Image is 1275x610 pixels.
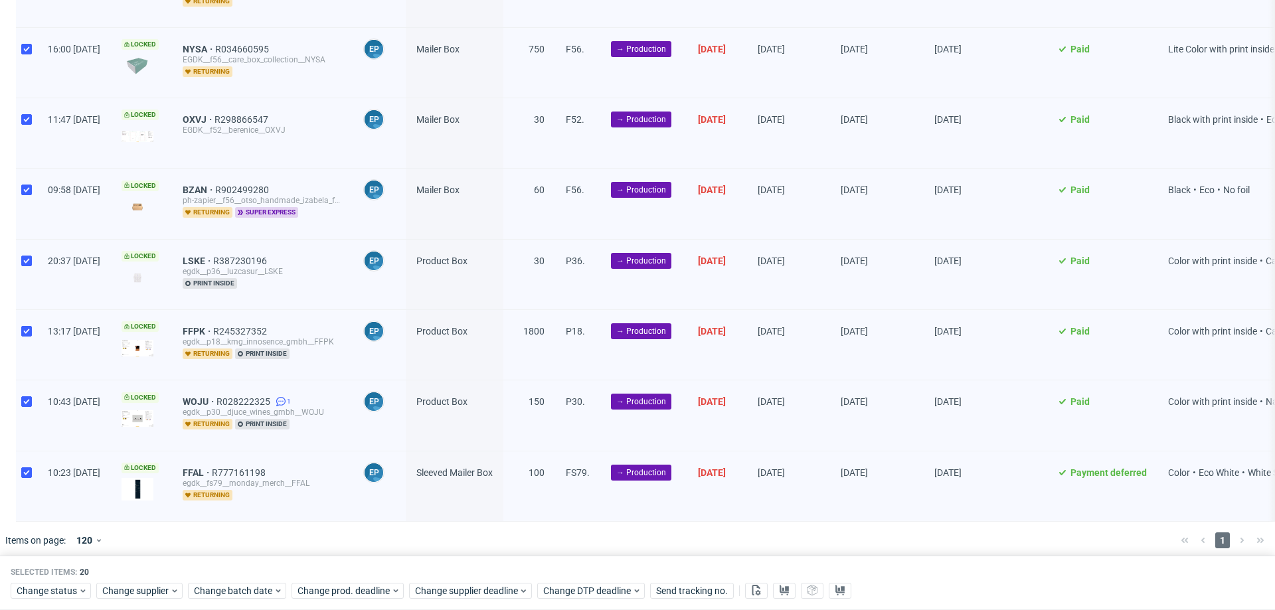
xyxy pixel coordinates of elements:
[416,185,460,195] span: Mailer Box
[529,467,545,478] span: 100
[216,396,273,407] a: R028222325
[287,396,291,407] span: 1
[566,44,584,54] span: F56.
[365,40,383,58] figcaption: EP
[1257,396,1266,407] span: •
[213,326,270,337] span: R245327352
[183,478,342,489] div: egdk__fs79__monday_merch__FFAL
[1257,326,1266,337] span: •
[235,419,290,429] span: print inside
[1199,467,1239,478] span: Eco White
[48,467,100,478] span: 10:23 [DATE]
[122,340,153,356] img: version_two_editor_design.png
[212,467,268,478] a: R777161198
[273,396,291,407] a: 1
[183,54,342,65] div: EGDK__f56__care_box_collection__NYSA
[758,256,785,266] span: [DATE]
[934,396,962,407] span: [DATE]
[416,326,467,337] span: Product Box
[183,407,342,418] div: egdk__p30__djuce_wines_gmbh__WOJU
[415,584,519,597] span: Change supplier deadline
[523,326,545,337] span: 1800
[934,114,962,125] span: [DATE]
[122,110,159,120] span: Locked
[841,185,868,195] span: [DATE]
[841,396,868,407] span: [DATE]
[1070,114,1090,125] span: Paid
[934,185,962,195] span: [DATE]
[122,181,159,191] span: Locked
[416,396,467,407] span: Product Box
[215,185,272,195] a: R902499280
[122,198,153,216] img: version_two_editor_design
[215,44,272,54] span: R034660595
[698,114,726,125] span: [DATE]
[5,534,66,547] span: Items on page:
[758,326,785,337] span: [DATE]
[566,396,585,407] span: P30.
[213,256,270,266] span: R387230196
[698,467,726,478] span: [DATE]
[616,184,666,196] span: → Production
[183,467,212,478] a: FFAL
[183,278,237,289] span: print inside
[616,43,666,55] span: → Production
[365,110,383,129] figcaption: EP
[416,44,460,54] span: Mailer Box
[534,256,545,266] span: 30
[1070,326,1090,337] span: Paid
[566,114,584,125] span: F52.
[529,396,545,407] span: 150
[650,583,734,599] button: Send tracking no.
[698,396,726,407] span: [DATE]
[183,195,342,206] div: ph-zapier__f56__otso_handmade_izabela_furmanczyk__BZAN
[1199,185,1215,195] span: Eco
[183,490,232,500] span: returning
[934,44,962,54] span: [DATE]
[365,322,383,341] figcaption: EP
[48,185,100,195] span: 09:58 [DATE]
[698,44,726,54] span: [DATE]
[1257,256,1266,266] span: •
[194,584,274,597] span: Change batch date
[416,467,493,478] span: Sleeved Mailer Box
[71,531,95,550] div: 120
[365,252,383,270] figcaption: EP
[1168,326,1257,337] span: Color with print inside
[17,584,78,597] span: Change status
[758,467,785,478] span: [DATE]
[183,185,215,195] span: BZAN
[1168,396,1257,407] span: Color with print inside
[80,568,89,577] span: 20
[566,256,585,266] span: P36.
[1215,185,1223,195] span: •
[183,114,214,125] span: OXVJ
[1190,467,1199,478] span: •
[183,348,232,359] span: returning
[1070,396,1090,407] span: Paid
[1215,532,1230,548] span: 1
[1223,185,1250,195] span: No foil
[1070,467,1147,478] span: Payment deferred
[48,396,100,407] span: 10:43 [DATE]
[214,114,271,125] span: R298866547
[1070,185,1090,195] span: Paid
[841,44,868,54] span: [DATE]
[543,584,632,597] span: Change DTP deadline
[183,266,342,277] div: egdk__p36__luzcasur__LSKE
[1258,114,1266,125] span: •
[534,114,545,125] span: 30
[1168,114,1258,125] span: Black with print inside
[416,114,460,125] span: Mailer Box
[183,256,213,266] a: LSKE
[758,185,785,195] span: [DATE]
[183,207,232,218] span: returning
[183,396,216,407] a: WOJU
[183,337,342,347] div: egdk__p18__kmg_innosence_gmbh__FFPK
[235,207,298,218] span: super express
[698,256,726,266] span: [DATE]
